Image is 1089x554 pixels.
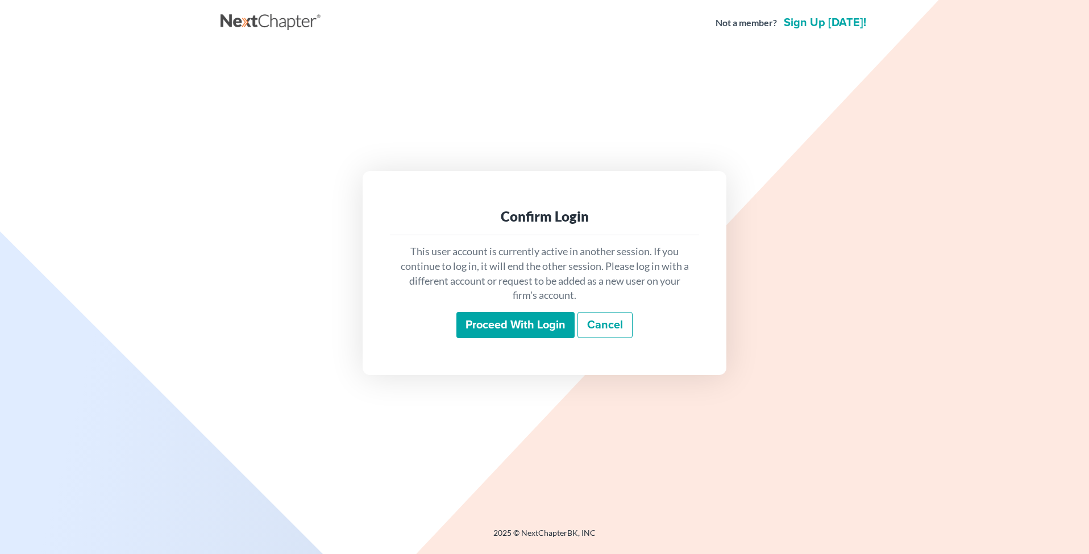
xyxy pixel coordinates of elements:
[716,16,777,30] strong: Not a member?
[399,207,690,226] div: Confirm Login
[577,312,633,338] a: Cancel
[221,527,868,548] div: 2025 © NextChapterBK, INC
[782,17,868,28] a: Sign up [DATE]!
[399,244,690,303] p: This user account is currently active in another session. If you continue to log in, it will end ...
[456,312,575,338] input: Proceed with login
